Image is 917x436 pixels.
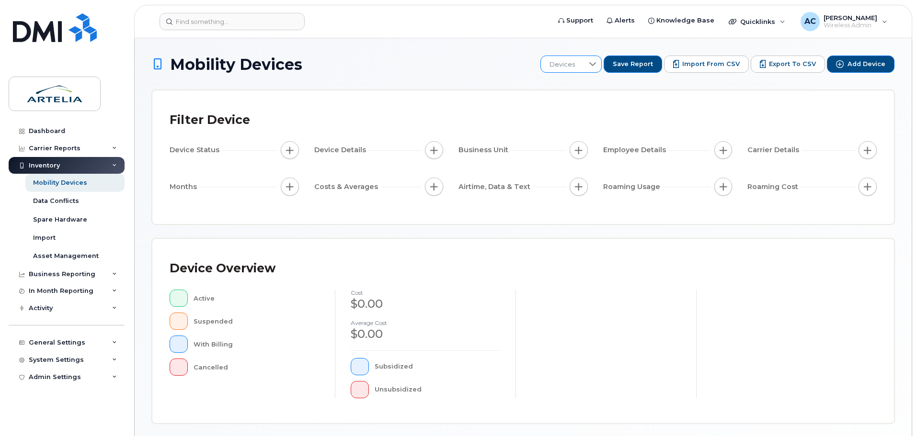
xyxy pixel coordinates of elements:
[194,358,320,376] div: Cancelled
[604,56,662,73] button: Save Report
[848,60,885,68] span: Add Device
[747,145,802,155] span: Carrier Details
[603,182,663,192] span: Roaming Usage
[170,56,302,73] span: Mobility Devices
[827,56,894,73] button: Add Device
[194,335,320,353] div: With Billing
[458,182,533,192] span: Airtime, Data & Text
[458,145,511,155] span: Business Unit
[769,60,816,68] span: Export to CSV
[194,290,320,307] div: Active
[664,56,749,73] button: Import from CSV
[541,56,584,73] span: Devices
[314,145,369,155] span: Device Details
[375,381,501,398] div: Unsubsidized
[682,60,740,68] span: Import from CSV
[603,145,669,155] span: Employee Details
[351,320,500,326] h4: Average cost
[351,290,500,296] h4: cost
[613,60,653,68] span: Save Report
[314,182,381,192] span: Costs & Averages
[751,56,825,73] button: Export to CSV
[170,108,250,133] div: Filter Device
[375,358,501,375] div: Subsidized
[170,182,200,192] span: Months
[747,182,801,192] span: Roaming Cost
[351,326,500,342] div: $0.00
[351,296,500,312] div: $0.00
[170,145,222,155] span: Device Status
[170,256,275,281] div: Device Overview
[194,313,320,330] div: Suspended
